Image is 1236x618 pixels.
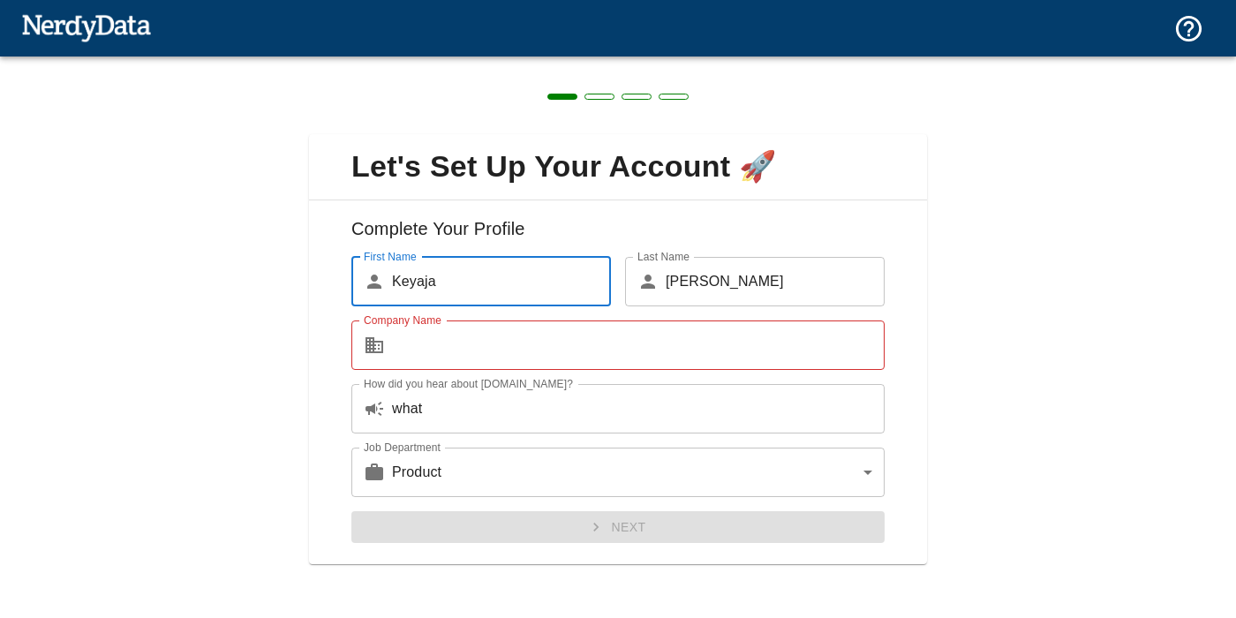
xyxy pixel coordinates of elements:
[392,448,885,497] div: Product
[1163,3,1215,55] button: Support and Documentation
[323,215,913,257] h6: Complete Your Profile
[364,249,417,264] label: First Name
[364,440,441,455] label: Job Department
[21,10,151,45] img: NerdyData.com
[637,249,690,264] label: Last Name
[323,148,913,185] span: Let's Set Up Your Account 🚀
[364,313,441,328] label: Company Name
[364,376,573,391] label: How did you hear about [DOMAIN_NAME]?
[1148,530,1215,597] iframe: Drift Widget Chat Controller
